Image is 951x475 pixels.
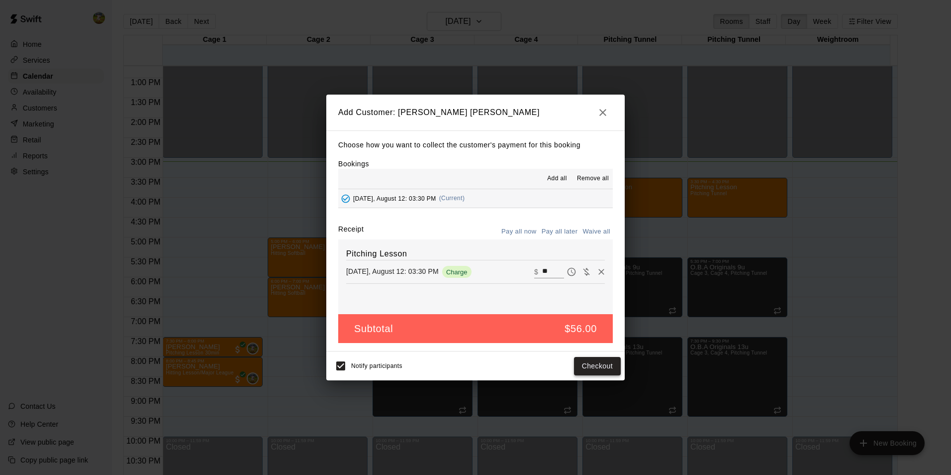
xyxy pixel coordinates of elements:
[346,247,605,260] h6: Pitching Lesson
[346,266,439,276] p: [DATE], August 12: 03:30 PM
[499,224,539,239] button: Pay all now
[547,174,567,184] span: Add all
[338,189,613,208] button: Added - Collect Payment[DATE], August 12: 03:30 PM(Current)
[594,264,609,279] button: Remove
[534,267,538,277] p: $
[439,195,465,202] span: (Current)
[564,267,579,275] span: Pay later
[541,171,573,187] button: Add all
[338,191,353,206] button: Added - Collect Payment
[338,160,369,168] label: Bookings
[351,363,402,370] span: Notify participants
[539,224,580,239] button: Pay all later
[574,357,621,375] button: Checkout
[579,267,594,275] span: Waive payment
[354,322,393,336] h5: Subtotal
[565,322,597,336] h5: $56.00
[353,195,436,202] span: [DATE], August 12: 03:30 PM
[573,171,613,187] button: Remove all
[326,95,625,130] h2: Add Customer: [PERSON_NAME] [PERSON_NAME]
[580,224,613,239] button: Waive all
[338,139,613,151] p: Choose how you want to collect the customer's payment for this booking
[577,174,609,184] span: Remove all
[442,268,472,276] span: Charge
[338,224,364,239] label: Receipt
